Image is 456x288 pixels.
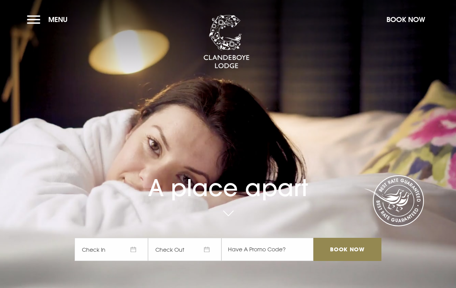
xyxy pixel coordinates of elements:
[313,238,381,261] input: Book Now
[203,15,250,69] img: Clandeboye Lodge
[48,15,68,24] span: Menu
[27,11,71,28] button: Menu
[75,156,381,202] h1: A place apart
[75,238,148,261] span: Check In
[148,238,221,261] span: Check Out
[221,238,313,261] input: Have A Promo Code?
[383,11,429,28] button: Book Now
